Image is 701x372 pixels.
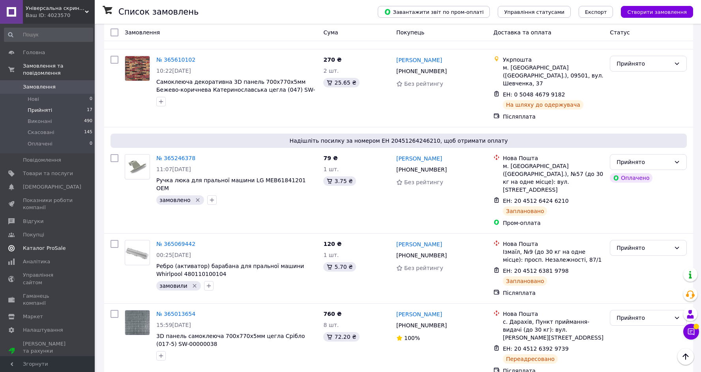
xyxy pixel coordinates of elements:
span: Замовлення [23,83,56,91]
div: 72.20 ₴ [323,332,359,342]
span: Покупці [23,231,44,238]
div: 3.75 ₴ [323,176,356,186]
span: Скасовані [28,129,54,136]
span: Показники роботи компанії [23,197,73,211]
span: 15:59[DATE] [156,322,191,328]
button: Наверх [677,348,694,365]
span: Доставка та оплата [493,29,551,36]
span: Повідомлення [23,157,61,164]
a: Фото товару [125,310,150,335]
span: Виконані [28,118,52,125]
div: 25.65 ₴ [323,78,359,87]
span: 0 [90,96,92,103]
span: Каталог ProSale [23,245,66,252]
span: Cума [323,29,338,36]
span: Експорт [585,9,607,15]
svg: Видалити мітку [195,197,201,203]
div: Нова Пошта [503,310,604,318]
span: 490 [84,118,92,125]
span: Завантажити звіт по пром-оплаті [384,8,484,15]
span: Оплачені [28,140,52,147]
span: ЕН: 20 4512 6424 6210 [503,198,569,204]
a: Фото товару [125,240,150,265]
a: [PERSON_NAME] [396,56,442,64]
div: [PHONE_NUMBER] [395,66,448,77]
a: 3D панель самоклеюча 700х770х5мм цегла Срібло (017-5) SW-00000038 [156,333,305,347]
span: [DEMOGRAPHIC_DATA] [23,183,81,191]
div: Прийнято [617,158,671,166]
span: 1 шт. [323,166,339,172]
a: [PERSON_NAME] [396,240,442,248]
div: Укрпошта [503,56,604,64]
span: Головна [23,49,45,56]
span: 0 [90,140,92,147]
div: Прийнято [617,59,671,68]
span: Замовлення та повідомлення [23,62,95,77]
div: Нова Пошта [503,154,604,162]
span: 270 ₴ [323,57,341,63]
span: Надішліть посилку за номером ЕН 20451264246210, щоб отримати оплату [114,137,684,145]
a: [PERSON_NAME] [396,310,442,318]
a: Ручка люка для пральної машини LG MEB61841201 OEM [156,177,306,191]
span: 79 ₴ [323,155,337,161]
span: Маркет [23,313,43,320]
div: Післяплата [503,289,604,297]
div: Переадресовано [503,354,558,364]
span: Без рейтингу [404,265,443,271]
div: Заплановано [503,276,547,286]
span: 00:25[DATE] [156,252,191,258]
span: 100% [404,335,420,341]
span: 145 [84,129,92,136]
div: [PHONE_NUMBER] [395,164,448,175]
a: № 365610102 [156,57,195,63]
span: Прийняті [28,107,52,114]
a: Ребро (активатор) барабана для пральної машини Whirlpool 480110100104 [156,263,304,277]
div: [PHONE_NUMBER] [395,250,448,261]
img: Фото товару [125,245,150,261]
span: Замовлення [125,29,160,36]
a: № 365246378 [156,155,195,161]
span: Товари та послуги [23,170,73,177]
button: Чат з покупцем [683,324,699,340]
span: 11:07[DATE] [156,166,191,172]
button: Створити замовлення [621,6,693,18]
span: Покупець [396,29,424,36]
span: Управління сайтом [23,272,73,286]
span: Гаманець компанії [23,293,73,307]
span: [PERSON_NAME] та рахунки [23,340,73,362]
div: [PHONE_NUMBER] [395,320,448,331]
div: Ізмаїл, №9 (до 30 кг на одне місце): просп. Незалежності, 87/1 [503,248,604,264]
div: Оплачено [610,173,652,183]
div: Прийнято [617,244,671,252]
span: Статус [610,29,630,36]
span: замовили [159,283,187,289]
span: 120 ₴ [323,241,341,247]
span: Аналітика [23,258,50,265]
span: 10:22[DATE] [156,68,191,74]
span: 1 шт. [323,252,339,258]
span: Нові [28,96,39,103]
span: 17 [87,107,92,114]
a: Самоклеюча декоративна 3D панель 700х770х5мм Бежево-коричнева Катеринославська цегла (047) SW-000... [156,79,315,101]
img: Фото товару [125,310,150,335]
a: Створити замовлення [613,8,693,15]
button: Завантажити звіт по пром-оплаті [378,6,490,18]
span: Без рейтингу [404,179,443,185]
button: Експорт [579,6,613,18]
div: м. [GEOGRAPHIC_DATA] ([GEOGRAPHIC_DATA].), 09501, вул. Шевченка, 37 [503,64,604,87]
span: Універсальна скринька [26,5,85,12]
img: Фото товару [125,56,150,81]
span: ЕН: 20 4512 6392 9739 [503,346,569,352]
a: Фото товару [125,154,150,179]
div: Нова Пошта [503,240,604,248]
div: На шляху до одержувача [503,100,583,110]
span: Відгуки [23,218,43,225]
span: 2 шт. [323,68,339,74]
div: Заплановано [503,206,547,216]
span: Створити замовлення [627,9,687,15]
div: Прийнято [617,313,671,322]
